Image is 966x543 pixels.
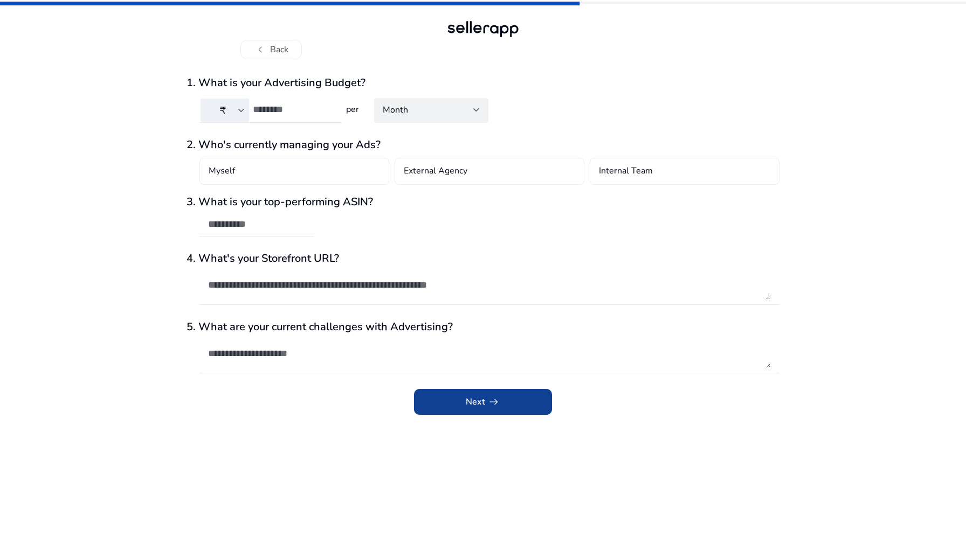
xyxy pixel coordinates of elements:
[209,165,235,178] h4: Myself
[599,165,653,178] h4: Internal Team
[220,104,226,117] span: ₹
[466,395,500,408] span: Next
[487,395,500,408] span: arrow_right_alt
[404,165,467,178] h4: External Agency
[187,138,779,151] h3: 2. Who's currently managing your Ads?
[187,321,779,333] h3: 5. What are your current challenges with Advertising?
[254,43,267,56] span: chevron_left
[187,196,779,208] h3: 3. What is your top-performing ASIN?
[187,76,779,89] h3: 1. What is your Advertising Budget?
[342,105,361,115] h4: per
[414,389,552,415] button: Nextarrow_right_alt
[187,252,779,265] h3: 4. What's your Storefront URL?
[240,40,302,59] button: chevron_leftBack
[383,104,408,116] span: Month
